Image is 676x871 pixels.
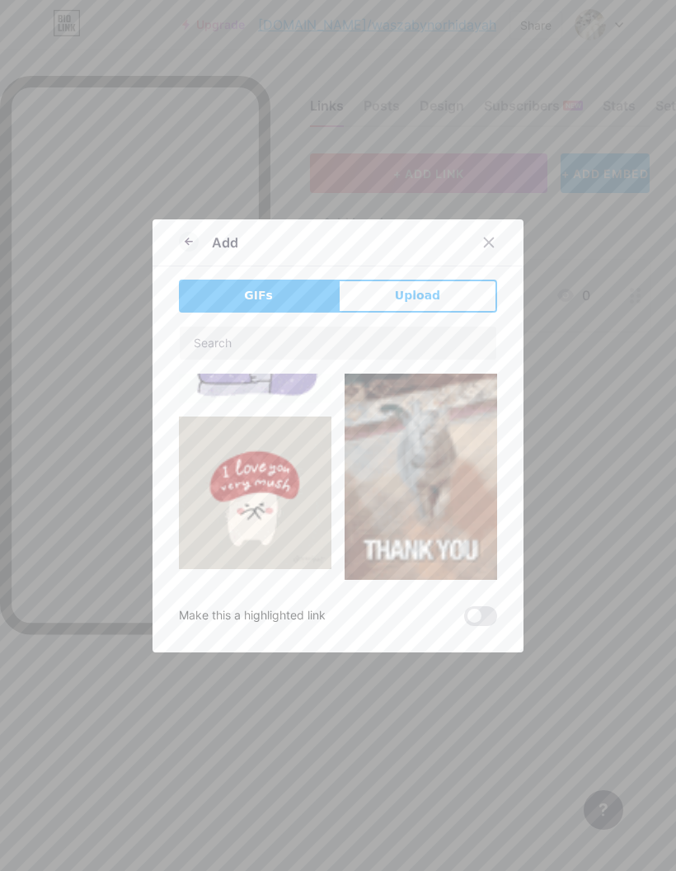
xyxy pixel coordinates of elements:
[338,280,497,313] button: Upload
[179,606,326,626] div: Make this a highlighted link
[212,233,238,252] div: Add
[395,287,440,304] span: Upload
[244,287,273,304] span: GIFs
[179,417,331,569] img: Gihpy
[179,280,338,313] button: GIFs
[345,318,497,587] img: Gihpy
[180,327,496,360] input: Search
